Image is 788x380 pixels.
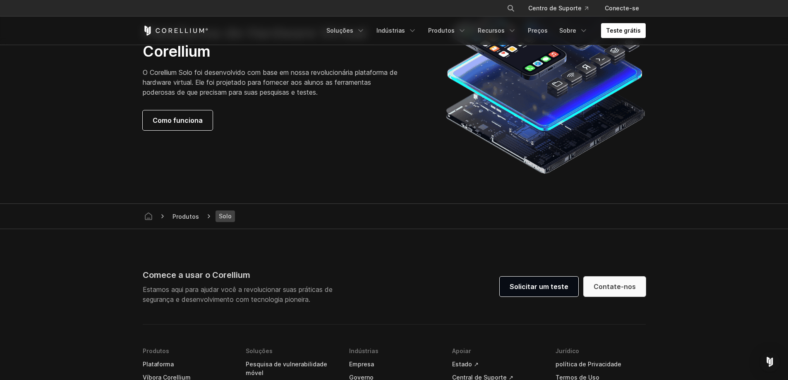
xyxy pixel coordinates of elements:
[510,282,568,291] font: Solicitar um teste
[172,213,199,220] font: Produtos
[594,282,636,291] font: Contate-nos
[219,213,232,220] font: Solo
[584,277,646,296] a: Contate-nos
[376,27,405,34] font: Indústrias
[528,5,582,12] font: Centro de Suporte
[528,27,548,34] font: Preços
[143,110,213,130] a: Como funciona
[559,27,576,34] font: Sobre
[503,1,518,16] button: Procurar
[606,27,641,34] font: Teste grátis
[428,27,455,34] font: Produtos
[143,285,333,304] font: Estamos aqui para ajudar você a revolucionar suas práticas de segurança e desenvolvimento com tec...
[500,277,578,296] a: Solicitar um teste
[153,116,203,124] font: Como funciona
[760,352,780,372] div: Open Intercom Messenger
[478,27,505,34] font: Recursos
[246,361,327,376] font: Pesquisa de vulnerabilidade móvel
[556,361,621,368] font: política de Privacidade
[497,1,646,16] div: Menu de navegação
[321,23,646,38] div: Menu de navegação
[141,210,156,222] a: Casa Corellium
[169,212,202,221] div: Produtos
[326,27,353,34] font: Soluções
[143,270,250,280] font: Comece a usar o Corellium
[143,361,174,368] font: Plataforma
[143,68,398,96] font: O Corellium Solo foi desenvolvido com base em nossa revolucionária plataforma de hardware virtual...
[349,361,374,368] font: Empresa
[605,5,639,12] font: Conecte-se
[452,361,479,368] font: Estado ↗
[143,26,208,36] a: Página inicial do Corellium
